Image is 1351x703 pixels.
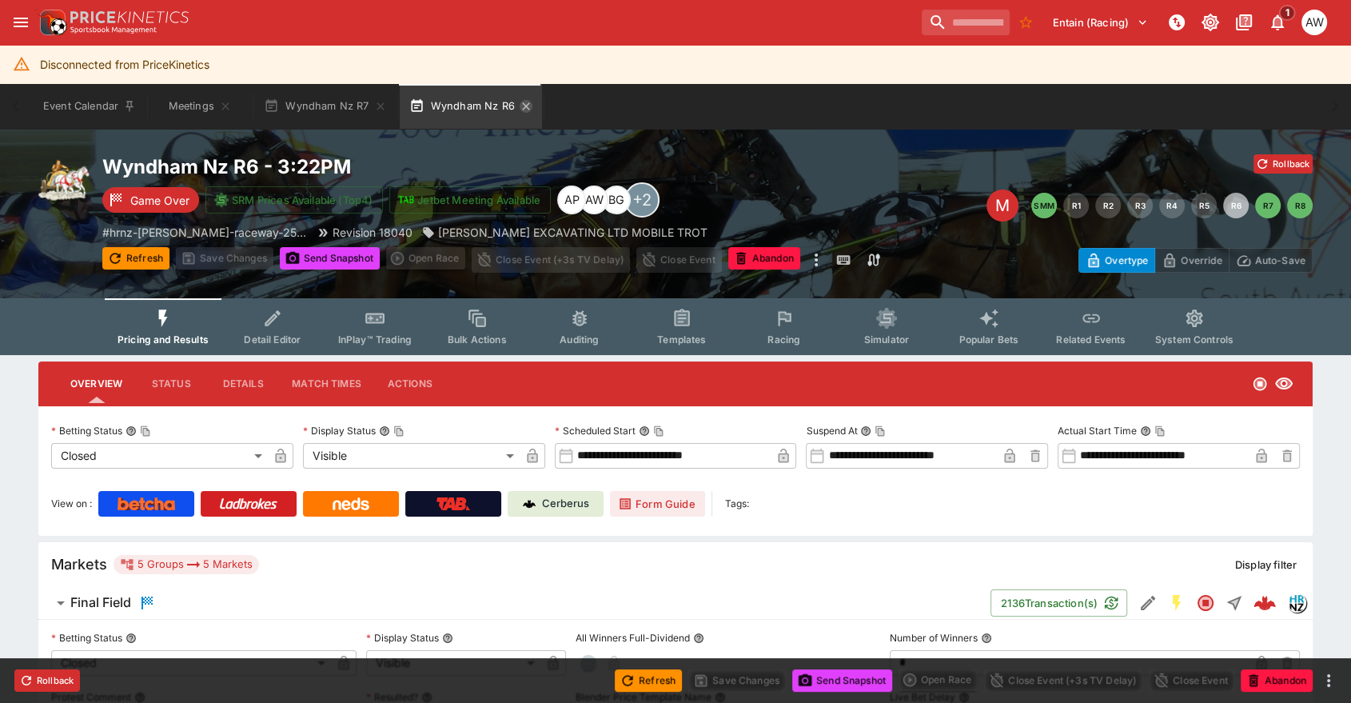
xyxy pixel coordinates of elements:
button: Number of Winners [981,633,992,644]
svg: Closed [1196,593,1215,613]
button: Wyndham Nz R7 [254,84,396,129]
span: Pricing and Results [118,334,209,346]
button: Documentation [1229,8,1258,37]
span: Detail Editor [244,334,301,346]
button: Wyndham Nz R6 [400,84,542,129]
h2: Copy To Clipboard [102,154,707,179]
div: Edit Meeting [986,190,1018,222]
button: Toggle light/dark mode [1196,8,1225,37]
span: Racing [767,334,800,346]
span: InPlay™ Trading [338,334,412,346]
div: Start From [1078,248,1313,273]
img: logo-cerberus--red.svg [1253,592,1276,614]
button: SMM [1031,193,1057,218]
p: Auto-Save [1255,252,1305,269]
svg: Closed [1252,376,1268,392]
h5: Markets [51,555,107,573]
p: Overtype [1105,252,1148,269]
button: Event Calendar [34,84,145,129]
div: +2 [624,182,660,218]
p: Display Status [366,631,439,645]
button: Rollback [1253,154,1313,174]
button: more [807,247,826,273]
img: harness_racing.png [38,154,90,206]
button: All Winners Full-Dividend [693,633,704,644]
div: Visible [303,443,520,469]
img: Neds [333,497,369,510]
button: Display StatusCopy To Clipboard [379,425,390,437]
button: Actions [374,365,446,403]
button: Abandon [1241,669,1313,692]
div: Amanda Whitta [1301,10,1327,35]
span: System Controls [1155,334,1233,346]
svg: Visible [1274,374,1293,393]
img: Cerberus [523,497,536,510]
button: Edit Detail [1134,589,1162,617]
p: Revision 18040 [333,224,412,241]
button: more [1319,671,1338,690]
button: Scheduled StartCopy To Clipboard [639,425,650,437]
div: 7b285160-e150-4d53-aed5-94119fd367c4 [1253,592,1276,614]
button: Auto-Save [1229,248,1313,273]
label: Tags: [725,491,749,517]
button: Copy To Clipboard [653,425,664,437]
div: Amanda Whitta [580,186,608,214]
p: Copy To Clipboard [102,224,307,241]
button: R3 [1127,193,1153,218]
img: hrnz [1288,594,1305,612]
div: Ben Grimstone [602,186,631,214]
button: R2 [1095,193,1121,218]
img: Sportsbook Management [70,26,157,34]
button: Meetings [149,84,251,129]
button: Display filter [1225,552,1306,577]
a: Cerberus [508,491,604,517]
span: Bulk Actions [448,334,507,346]
img: jetbet-logo.svg [398,192,414,208]
p: Scheduled Start [555,424,636,437]
button: R4 [1159,193,1185,218]
div: MARSHALL EXCAVATING LTD MOBILE TROT [422,224,707,241]
button: Override [1154,248,1229,273]
button: No Bookmarks [1013,10,1038,35]
span: Mark an event as closed and abandoned. [1241,671,1313,687]
p: Betting Status [51,631,122,645]
div: split button [899,669,978,691]
button: R7 [1255,193,1281,218]
button: Straight [1220,589,1249,617]
button: Copy To Clipboard [1154,425,1166,437]
button: Send Snapshot [280,247,380,270]
input: search [922,10,1010,35]
span: Popular Bets [958,334,1018,346]
button: Notifications [1263,8,1292,37]
button: Display Status [442,633,453,644]
span: Auditing [560,334,599,346]
p: Betting Status [51,424,122,437]
button: Jetbet Meeting Available [389,186,551,214]
span: 1 [1279,5,1296,21]
button: NOT Connected to PK [1162,8,1191,37]
button: Status [135,365,207,403]
div: split button [386,247,465,270]
button: Match Times [279,365,374,403]
button: R1 [1063,193,1089,218]
button: Suspend AtCopy To Clipboard [860,425,871,437]
span: Templates [657,334,706,346]
label: View on : [51,491,92,517]
img: TabNZ [436,497,470,510]
img: Ladbrokes [219,497,277,510]
button: R8 [1287,193,1313,218]
button: Copy To Clipboard [393,425,405,437]
img: PriceKinetics [70,11,189,23]
span: Mark an event as closed and abandoned. [728,250,800,266]
button: Actual Start TimeCopy To Clipboard [1140,425,1151,437]
p: Suspend At [806,424,857,437]
button: Details [207,365,279,403]
nav: pagination navigation [1031,193,1313,218]
button: Send Snapshot [792,669,892,692]
span: Related Events [1056,334,1126,346]
p: Game Over [130,192,189,209]
button: Rollback [14,669,80,692]
button: Betting StatusCopy To Clipboard [126,425,137,437]
button: Betting Status [126,633,137,644]
button: R5 [1191,193,1217,218]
